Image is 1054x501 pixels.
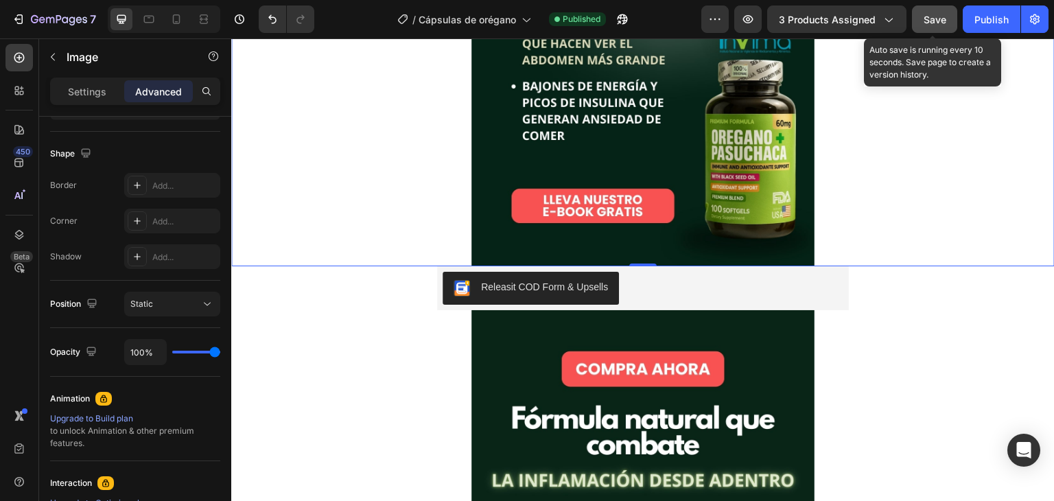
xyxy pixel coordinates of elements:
span: / [412,12,416,27]
button: Static [124,292,220,316]
div: Upgrade to Build plan [50,412,220,425]
span: 3 products assigned [779,12,876,27]
div: Add... [152,251,217,264]
div: Border [50,179,77,191]
div: to unlock Animation & other premium features. [50,412,220,450]
div: Opacity [50,343,99,362]
div: Open Intercom Messenger [1007,434,1040,467]
p: Advanced [135,84,182,99]
button: 7 [5,5,102,33]
p: Settings [68,84,106,99]
p: Image [67,49,183,65]
div: Interaction [50,477,92,489]
div: Position [50,295,100,314]
p: 7 [90,11,96,27]
span: Cápsulas de orégano [419,12,516,27]
div: 450 [13,146,33,157]
div: Releasit COD Form & Upsells [250,242,377,256]
button: Publish [963,5,1020,33]
input: Auto [125,340,166,364]
button: Save [912,5,957,33]
span: Save [924,14,946,25]
div: Beta [10,251,33,262]
iframe: Design area [231,38,1054,501]
div: Animation [50,393,90,405]
span: Static [130,299,153,309]
div: Shape [50,145,94,163]
div: Shadow [50,250,82,263]
div: Add... [152,215,217,228]
div: Undo/Redo [259,5,314,33]
div: Publish [974,12,1009,27]
div: Corner [50,215,78,227]
button: 3 products assigned [767,5,906,33]
span: Published [563,13,600,25]
div: Add... [152,180,217,192]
